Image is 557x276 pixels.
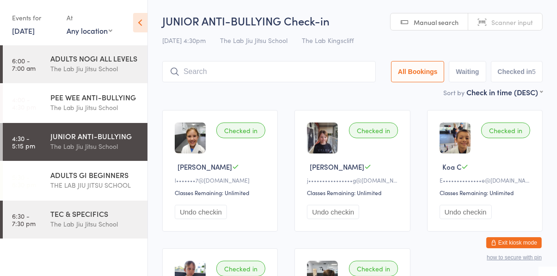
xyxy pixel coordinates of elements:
time: 4:30 - 5:15 pm [12,135,35,149]
a: [DATE] [12,25,35,36]
div: Check in time (DESC) [466,87,543,97]
div: JUNIOR ANTI-BULLYING [50,131,140,141]
input: Search [162,61,376,82]
span: [PERSON_NAME] [310,162,364,172]
div: Checked in [349,123,398,138]
div: Classes Remaining: Unlimited [307,189,400,196]
button: Exit kiosk mode [486,237,542,248]
button: Waiting [449,61,486,82]
button: Undo checkin [307,205,359,219]
img: image1695021969.png [307,123,338,153]
div: Checked in [216,123,265,138]
button: Undo checkin [175,205,227,219]
div: l•••••••7@[DOMAIN_NAME] [175,176,268,184]
span: Scanner input [491,18,533,27]
span: [PERSON_NAME] [178,162,232,172]
button: how to secure with pin [487,254,542,261]
time: 6:30 - 7:30 pm [12,212,36,227]
a: 4:00 -4:30 pmPEE WEE ANTI-BULLYINGThe Lab Jiu Jitsu School [3,84,147,122]
div: 5 [532,68,536,75]
a: 6:00 -7:00 amADULTS NOGI ALL LEVELSThe Lab Jiu Jitsu School [3,45,147,83]
time: 4:00 - 4:30 pm [12,96,36,110]
a: 4:30 -5:15 pmJUNIOR ANTI-BULLYINGThe Lab Jiu Jitsu School [3,123,147,161]
div: Any location [67,25,112,36]
div: Classes Remaining: Unlimited [175,189,268,196]
div: The Lab Jiu Jitsu School [50,219,140,229]
span: Manual search [414,18,459,27]
div: j••••••••••••••••g@[DOMAIN_NAME] [307,176,400,184]
div: TEC & SPECIFICS [50,209,140,219]
a: 5:30 -6:30 pmADULTS GI BEGINNERSTHE LAB JIU JITSU SCHOOL [3,162,147,200]
span: The Lab Kingscliff [302,36,354,45]
div: E••••••••••••••e@[DOMAIN_NAME] [440,176,533,184]
h2: JUNIOR ANTI-BULLYING Check-in [162,13,543,28]
span: The Lab Jiu Jitsu School [220,36,288,45]
img: image1677821712.png [440,123,471,153]
div: The Lab Jiu Jitsu School [50,141,140,152]
button: All Bookings [391,61,445,82]
label: Sort by [443,88,465,97]
span: [DATE] 4:30pm [162,36,206,45]
div: At [67,10,112,25]
div: ADULTS GI BEGINNERS [50,170,140,180]
div: Events for [12,10,57,25]
div: PEE WEE ANTI-BULLYING [50,92,140,102]
div: THE LAB JIU JITSU SCHOOL [50,180,140,190]
a: 6:30 -7:30 pmTEC & SPECIFICSThe Lab Jiu Jitsu School [3,201,147,239]
button: Checked in5 [491,61,543,82]
button: Undo checkin [440,205,492,219]
time: 5:30 - 6:30 pm [12,173,36,188]
img: image1708320844.png [175,123,206,153]
time: 6:00 - 7:00 am [12,57,36,72]
div: Checked in [481,123,530,138]
div: The Lab Jiu Jitsu School [50,102,140,113]
div: Classes Remaining: Unlimited [440,189,533,196]
div: ADULTS NOGI ALL LEVELS [50,53,140,63]
span: Koa C [442,162,461,172]
div: The Lab Jiu Jitsu School [50,63,140,74]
